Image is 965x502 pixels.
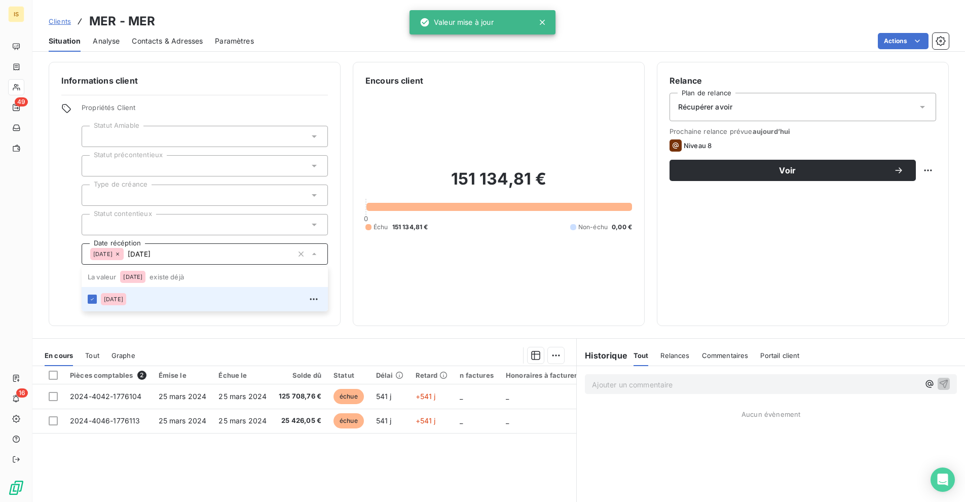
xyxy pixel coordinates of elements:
[90,220,98,229] input: Ajouter une valeur
[93,251,113,257] span: [DATE]
[374,223,388,232] span: Échu
[49,16,71,26] a: Clients
[159,392,207,401] span: 25 mars 2024
[218,371,267,379] div: Échue le
[670,160,916,181] button: Voir
[578,223,608,232] span: Non-échu
[8,6,24,22] div: IS
[660,351,689,360] span: Relances
[49,36,81,46] span: Situation
[82,103,328,118] span: Propriétés Client
[670,75,936,87] h6: Relance
[49,17,71,25] span: Clients
[90,132,98,141] input: Ajouter une valeur
[634,351,649,360] span: Tout
[61,75,328,87] h6: Informations client
[45,351,73,360] span: En cours
[753,127,791,135] span: aujourd’hui
[93,36,120,46] span: Analyse
[15,97,28,106] span: 49
[132,36,203,46] span: Contacts & Adresses
[124,249,293,259] input: Ajouter une valeur
[376,416,392,425] span: 541 j
[460,371,494,379] div: n factures
[741,410,800,418] span: Aucun évènement
[577,349,627,362] h6: Historique
[682,166,894,174] span: Voir
[70,392,142,401] span: 2024-4042-1776104
[215,36,254,46] span: Paramètres
[279,416,321,426] span: 25 426,05 €
[420,13,494,31] div: Valeur mise à jour
[460,392,463,401] span: _
[159,371,207,379] div: Émise le
[612,223,632,232] span: 0,00 €
[279,391,321,402] span: 125 708,76 €
[218,416,267,425] span: 25 mars 2024
[104,296,123,302] span: [DATE]
[90,161,98,170] input: Ajouter une valeur
[416,371,448,379] div: Retard
[82,267,328,287] li: La valeur existe déjà
[684,141,712,150] span: Niveau 8
[279,371,321,379] div: Solde dû
[506,371,577,379] div: Honoraires à facturer
[878,33,929,49] button: Actions
[365,169,632,199] h2: 151 134,81 €
[460,416,463,425] span: _
[333,413,364,428] span: échue
[702,351,749,360] span: Commentaires
[506,416,509,425] span: _
[416,416,436,425] span: +541 j
[89,12,155,30] h3: MER - MER
[392,223,428,232] span: 151 134,81 €
[333,389,364,404] span: échue
[16,388,28,398] span: 16
[364,214,368,223] span: 0
[416,392,436,401] span: +541 j
[112,351,135,360] span: Graphe
[333,371,364,379] div: Statut
[506,392,509,401] span: _
[365,75,423,87] h6: Encours client
[376,371,403,379] div: Délai
[670,127,936,135] span: Prochaine relance prévue
[90,191,98,200] input: Ajouter une valeur
[678,102,732,112] span: Récupérer avoir
[137,371,146,380] span: 2
[70,416,140,425] span: 2024-4046-1776113
[70,371,146,380] div: Pièces comptables
[760,351,799,360] span: Portail client
[8,480,24,496] img: Logo LeanPay
[159,416,207,425] span: 25 mars 2024
[123,274,142,280] span: [DATE]
[218,392,267,401] span: 25 mars 2024
[931,468,955,492] div: Open Intercom Messenger
[376,392,392,401] span: 541 j
[85,351,99,360] span: Tout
